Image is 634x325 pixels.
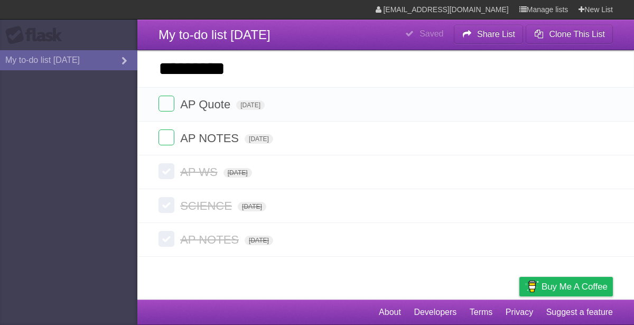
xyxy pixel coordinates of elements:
[542,277,608,296] span: Buy me a coffee
[526,25,613,44] button: Clone This List
[549,30,605,39] b: Clone This List
[158,231,174,247] label: Done
[5,26,69,45] div: Flask
[180,199,235,212] span: SCIENCE
[525,277,539,295] img: Buy me a coffee
[236,100,265,110] span: [DATE]
[180,165,220,179] span: AP WS
[180,233,241,246] span: AP NOTES
[245,134,273,144] span: [DATE]
[158,27,271,42] span: My to-do list [DATE]
[180,98,233,111] span: AP Quote
[180,132,241,145] span: AP NOTES
[238,202,266,211] span: [DATE]
[546,302,613,322] a: Suggest a feature
[245,236,273,245] span: [DATE]
[158,129,174,145] label: Done
[158,197,174,213] label: Done
[414,302,456,322] a: Developers
[223,168,252,178] span: [DATE]
[158,96,174,112] label: Done
[519,277,613,296] a: Buy me a coffee
[470,302,493,322] a: Terms
[506,302,533,322] a: Privacy
[477,30,515,39] b: Share List
[419,29,443,38] b: Saved
[454,25,524,44] button: Share List
[379,302,401,322] a: About
[158,163,174,179] label: Done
